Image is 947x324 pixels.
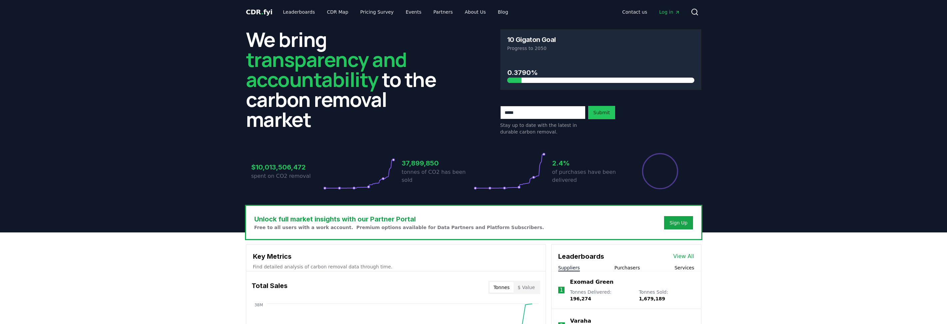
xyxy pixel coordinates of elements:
a: Exomad Green [570,278,613,286]
span: 196,274 [570,296,591,301]
a: Leaderboards [278,6,320,18]
button: Tonnes [490,282,514,293]
p: 1 [560,286,563,294]
h3: $10,013,506,472 [251,162,323,172]
p: Tonnes Sold : [639,289,694,302]
tspan: 38M [254,303,263,307]
a: Sign Up [669,219,687,226]
a: CDR Map [322,6,354,18]
h3: Leaderboards [558,251,604,261]
p: Find detailed analysis of carbon removal data through time. [253,263,539,270]
h3: Total Sales [252,281,288,294]
nav: Main [278,6,513,18]
button: Suppliers [558,264,580,271]
a: Log in [654,6,685,18]
p: Stay up to date with the latest in durable carbon removal. [500,122,586,135]
a: About Us [459,6,491,18]
a: Blog [493,6,514,18]
span: CDR fyi [246,8,273,16]
a: Pricing Survey [355,6,399,18]
h3: 37,899,850 [402,158,474,168]
h3: Key Metrics [253,251,539,261]
h3: 10 Gigaton Goal [507,36,556,43]
p: Tonnes Delivered : [570,289,632,302]
h2: We bring to the carbon removal market [246,29,447,129]
h3: Unlock full market insights with our Partner Portal [254,214,544,224]
nav: Main [617,6,685,18]
a: Partners [428,6,458,18]
p: spent on CO2 removal [251,172,323,180]
button: Services [674,264,694,271]
a: Events [400,6,427,18]
p: Free to all users with a work account. Premium options available for Data Partners and Platform S... [254,224,544,231]
h3: 0.3790% [507,68,694,78]
button: Submit [588,106,615,119]
p: of purchases have been delivered [552,168,624,184]
button: $ Value [514,282,539,293]
span: . [261,8,263,16]
button: Purchasers [614,264,640,271]
a: Contact us [617,6,652,18]
div: Percentage of sales delivered [641,153,679,190]
p: Progress to 2050 [507,45,694,52]
p: tonnes of CO2 has been sold [402,168,474,184]
h3: 2.4% [552,158,624,168]
a: View All [673,252,694,260]
a: CDR.fyi [246,7,273,17]
span: Log in [659,9,680,15]
span: transparency and accountability [246,46,407,93]
button: Sign Up [664,216,693,229]
span: 1,679,189 [639,296,665,301]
